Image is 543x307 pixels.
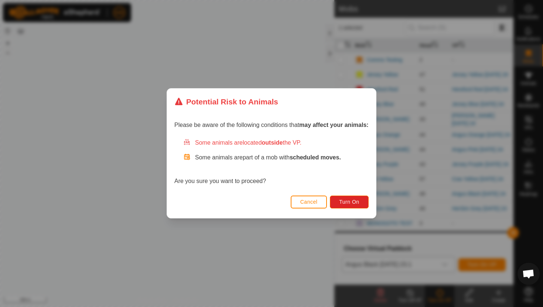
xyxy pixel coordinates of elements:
[243,155,341,161] span: part of a mob with
[174,122,369,128] span: Please be aware of the following conditions that
[299,122,369,128] strong: may affect your animals:
[262,140,283,146] strong: outside
[183,139,369,148] div: Some animals are
[339,199,359,205] span: Turn On
[518,263,540,285] div: Open chat
[330,196,369,208] button: Turn On
[291,196,327,208] button: Cancel
[243,140,301,146] span: located the VP.
[195,153,369,162] p: Some animals are
[290,155,341,161] strong: scheduled moves.
[300,199,318,205] span: Cancel
[174,96,278,107] div: Potential Risk to Animals
[174,139,369,186] div: Are you sure you want to proceed?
